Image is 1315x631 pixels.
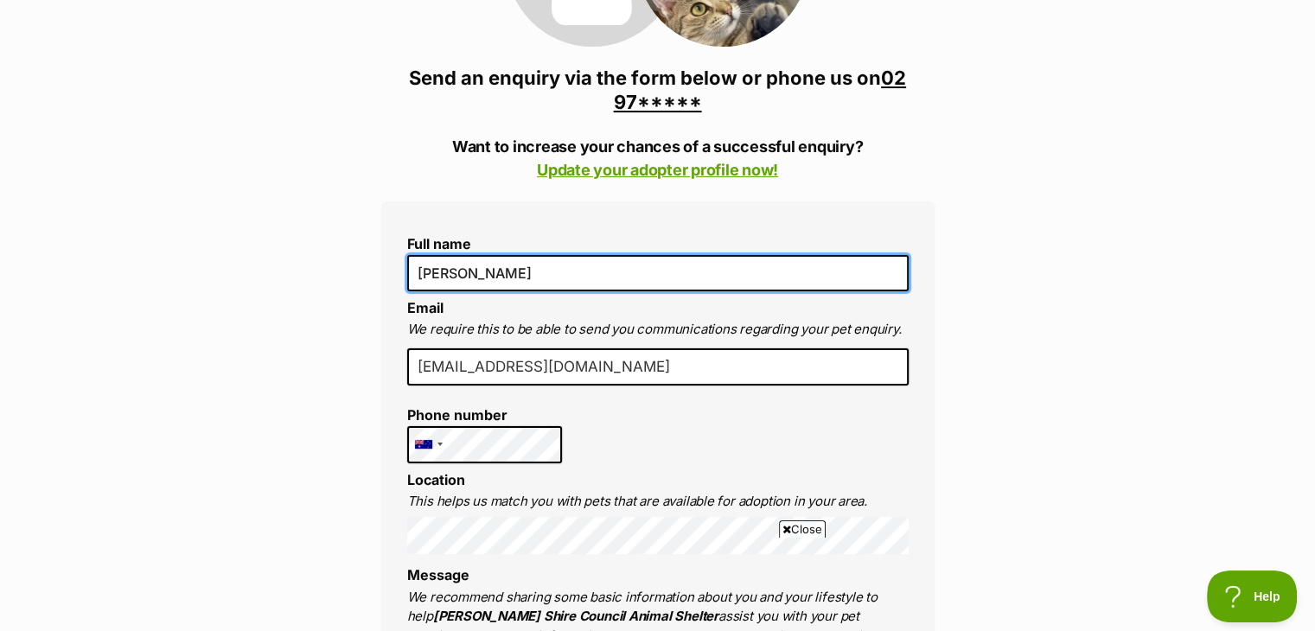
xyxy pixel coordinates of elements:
h3: Send an enquiry via the form below or phone us on [381,66,935,114]
label: Location [407,471,465,488]
p: This helps us match you with pets that are available for adoption in your area. [407,492,909,512]
div: Australia: +61 [408,427,448,462]
label: Phone number [407,407,563,423]
label: Full name [407,236,909,252]
a: Update your adopter profile now! [537,161,778,179]
p: Want to increase your chances of a successful enquiry? [381,135,935,182]
iframe: Advertisement [239,545,1077,622]
iframe: Help Scout Beacon - Open [1207,570,1298,622]
p: We require this to be able to send you communications regarding your pet enquiry. [407,320,909,340]
input: E.g. Jimmy Chew [407,255,909,291]
span: Close [779,520,826,538]
label: Email [407,299,444,316]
